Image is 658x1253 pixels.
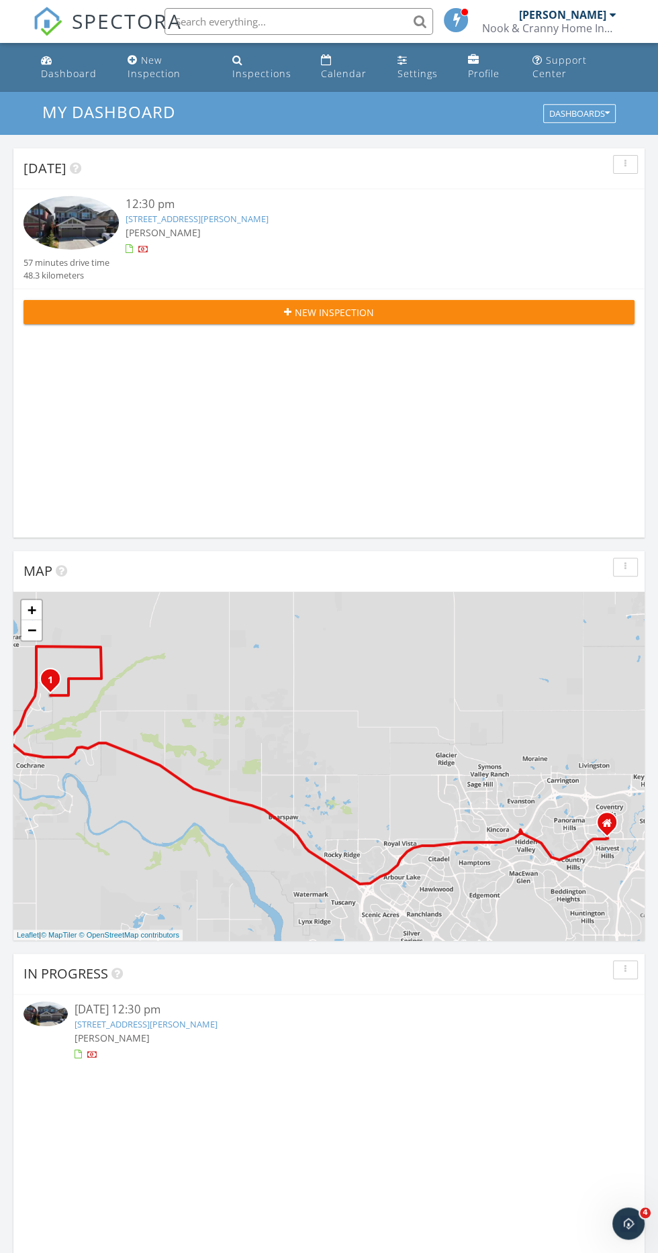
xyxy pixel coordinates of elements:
[23,300,634,324] button: New Inspection
[122,48,217,87] a: New Inspection
[463,48,516,87] a: Profile
[126,213,269,225] a: [STREET_ADDRESS][PERSON_NAME]
[21,600,42,620] a: Zoom in
[50,679,58,687] div: 88 Sundown Mnr, Cochrane, AB T4C 0M7
[295,305,374,319] span: New Inspection
[33,7,62,36] img: The Best Home Inspection Software - Spectora
[392,48,452,87] a: Settings
[532,54,586,80] div: Support Center
[48,675,53,685] i: 1
[526,48,622,87] a: Support Center
[75,1032,150,1044] span: [PERSON_NAME]
[640,1207,651,1218] span: 4
[128,54,181,80] div: New Inspection
[23,1001,634,1061] a: [DATE] 12:30 pm [STREET_ADDRESS][PERSON_NAME] [PERSON_NAME]
[41,67,97,80] div: Dashboard
[72,7,182,35] span: SPECTORA
[519,8,606,21] div: [PERSON_NAME]
[23,269,109,282] div: 48.3 kilometers
[126,196,584,213] div: 12:30 pm
[23,562,52,580] span: Map
[23,256,109,269] div: 57 minutes drive time
[23,159,66,177] span: [DATE]
[41,931,77,939] a: © MapTiler
[227,48,305,87] a: Inspections
[543,105,616,123] button: Dashboards
[126,226,201,239] span: [PERSON_NAME]
[33,18,182,46] a: SPECTORA
[468,67,500,80] div: Profile
[23,1001,68,1026] img: 9538178%2Fcover_photos%2FP75O74dq9gkCaQuTPSfr%2Fsmall.jpeg
[75,1001,583,1018] div: [DATE] 12:30 pm
[79,931,179,939] a: © OpenStreetMap contributors
[397,67,438,80] div: Settings
[321,67,367,80] div: Calendar
[232,67,291,80] div: Inspections
[612,1207,645,1240] iframe: Intercom live chat
[21,620,42,640] a: Zoom out
[23,196,119,249] img: 9538178%2Fcover_photos%2FP75O74dq9gkCaQuTPSfr%2Fsmall.jpeg
[42,101,175,123] span: My Dashboard
[482,21,616,35] div: Nook & Cranny Home Inspections Ltd.
[75,1018,218,1030] a: [STREET_ADDRESS][PERSON_NAME]
[607,822,615,830] div: #130, 612-500 Country Hills Blvd NE , Calgary AB T3K 5K3
[164,8,433,35] input: Search everything...
[316,48,381,87] a: Calendar
[36,48,111,87] a: Dashboard
[17,931,39,939] a: Leaflet
[13,930,183,941] div: |
[549,109,610,119] div: Dashboards
[23,964,108,983] span: In Progress
[23,196,634,282] a: 12:30 pm [STREET_ADDRESS][PERSON_NAME] [PERSON_NAME] 57 minutes drive time 48.3 kilometers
